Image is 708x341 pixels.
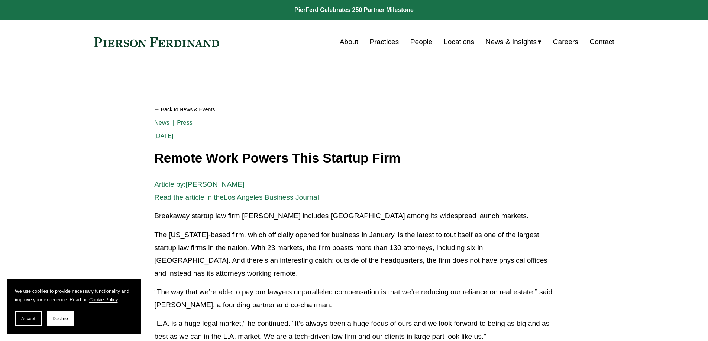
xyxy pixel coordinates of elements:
a: Back to News & Events [154,103,553,116]
a: Practices [369,35,399,49]
span: Decline [52,316,68,321]
p: Breakaway startup law firm [PERSON_NAME] includes [GEOGRAPHIC_DATA] among its widespread launch m... [154,210,553,223]
a: Cookie Policy [89,297,118,302]
a: News [154,119,169,126]
button: Decline [47,311,74,326]
section: Cookie banner [7,279,141,334]
a: People [410,35,433,49]
button: Accept [15,311,42,326]
a: Los Angeles Business Journal [224,193,319,201]
span: Article by: [154,180,185,188]
a: Press [177,119,193,126]
span: News & Insights [486,36,537,49]
p: “The way that we’re able to pay our lawyers unparalleled compensation is that we’re reducing our ... [154,286,553,311]
p: We use cookies to provide necessary functionality and improve your experience. Read our . [15,287,134,304]
a: folder dropdown [486,35,542,49]
a: Locations [444,35,474,49]
a: [PERSON_NAME] [186,180,245,188]
p: The [US_STATE]-based firm, which officially opened for business in January, is the latest to tout... [154,229,553,280]
a: About [340,35,358,49]
span: Read the article in the [154,193,224,201]
span: Accept [21,316,35,321]
h1: Remote Work Powers This Startup Firm [154,151,553,165]
span: [DATE] [154,133,173,139]
a: Careers [553,35,578,49]
a: Contact [589,35,614,49]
